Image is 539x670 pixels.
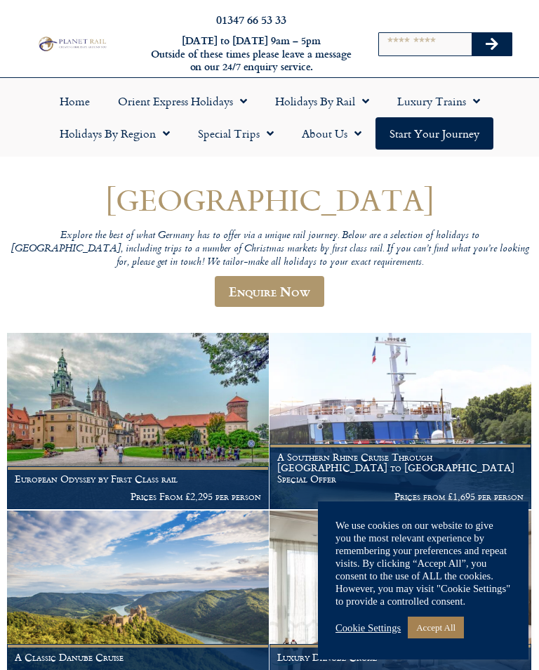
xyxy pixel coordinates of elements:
[147,34,356,74] h6: [DATE] to [DATE] 9am – 5pm Outside of these times please leave a message on our 24/7 enquiry serv...
[277,491,524,502] p: Prices from £1,695 per person
[7,230,532,269] p: Explore the best of what Germany has to offer via a unique rail journey. Below are a selection of...
[383,85,494,117] a: Luxury Trains
[261,85,383,117] a: Holidays by Rail
[46,117,184,150] a: Holidays by Region
[335,622,401,634] a: Cookie Settings
[288,117,375,150] a: About Us
[277,652,524,663] h1: Luxury Danube Cruise
[184,117,288,150] a: Special Trips
[104,85,261,117] a: Orient Express Holidays
[15,491,261,502] p: Prices From £2,295 per person
[7,85,532,150] nav: Menu
[15,473,261,485] h1: European Odyssey by First Class rail
[216,11,286,27] a: 01347 66 53 33
[269,333,532,510] a: A Southern Rhine Cruise Through [GEOGRAPHIC_DATA] to [GEOGRAPHIC_DATA] Special Offer Prices from ...
[36,35,108,53] img: Planet Rail Train Holidays Logo
[335,519,511,607] div: We use cookies on our website to give you the most relevant experience by remembering your prefer...
[277,452,524,485] h1: A Southern Rhine Cruise Through [GEOGRAPHIC_DATA] to [GEOGRAPHIC_DATA] Special Offer
[472,33,512,55] button: Search
[215,276,324,307] a: Enquire Now
[7,183,532,216] h1: [GEOGRAPHIC_DATA]
[375,117,493,150] a: Start your Journey
[408,617,464,638] a: Accept All
[7,333,269,510] a: European Odyssey by First Class rail Prices From £2,295 per person
[15,652,261,663] h1: A Classic Danube Cruise
[46,85,104,117] a: Home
